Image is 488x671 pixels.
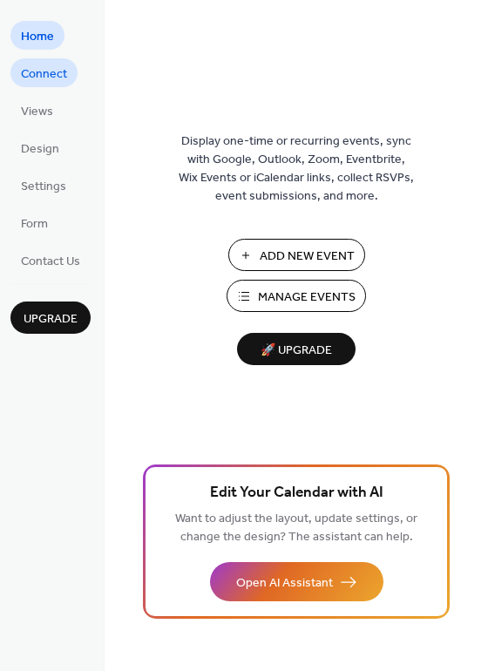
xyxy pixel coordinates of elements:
span: Edit Your Calendar with AI [210,481,383,505]
button: Upgrade [10,302,91,334]
span: Upgrade [24,310,78,329]
span: Form [21,215,48,234]
span: Add New Event [260,247,355,266]
span: Home [21,28,54,46]
span: Design [21,140,59,159]
a: Design [10,133,70,162]
span: Open AI Assistant [236,574,333,593]
span: Contact Us [21,253,80,271]
button: 🚀 Upgrade [237,333,356,365]
a: Form [10,208,58,237]
a: Home [10,21,64,50]
button: Open AI Assistant [210,562,383,601]
span: 🚀 Upgrade [247,339,345,363]
a: Views [10,96,64,125]
span: Display one-time or recurring events, sync with Google, Outlook, Zoom, Eventbrite, Wix Events or ... [179,132,414,206]
button: Add New Event [228,239,365,271]
span: Views [21,103,53,121]
button: Manage Events [227,280,366,312]
a: Connect [10,58,78,87]
a: Contact Us [10,246,91,274]
span: Want to adjust the layout, update settings, or change the design? The assistant can help. [175,507,417,549]
span: Connect [21,65,67,84]
span: Manage Events [258,288,356,307]
a: Settings [10,171,77,200]
span: Settings [21,178,66,196]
